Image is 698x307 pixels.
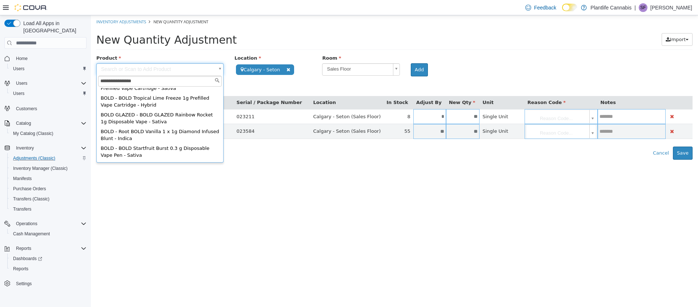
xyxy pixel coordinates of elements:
[10,164,87,173] span: Inventory Manager (Classic)
[1,243,89,254] button: Reports
[16,80,27,86] span: Users
[13,144,37,152] button: Inventory
[10,164,71,173] a: Inventory Manager (Classic)
[13,256,42,262] span: Dashboards
[13,104,87,113] span: Customers
[10,129,87,138] span: My Catalog (Classic)
[13,54,87,63] span: Home
[13,119,87,128] span: Catalog
[7,95,131,112] div: BOLD GLAZED - BOLD GLAZED Rainbow Rocket 1g Disposable Vape - Sativa
[20,20,87,34] span: Load All Apps in [GEOGRAPHIC_DATA]
[534,4,556,11] span: Feedback
[13,66,24,72] span: Users
[13,244,87,253] span: Reports
[10,230,53,238] a: Cash Management
[13,186,46,192] span: Purchase Orders
[13,79,87,88] span: Users
[1,118,89,128] button: Catalog
[522,0,559,15] a: Feedback
[7,254,89,264] a: Dashboards
[13,219,40,228] button: Operations
[13,166,68,171] span: Inventory Manager (Classic)
[7,194,89,204] button: Transfers (Classic)
[10,230,87,238] span: Cash Management
[13,54,31,63] a: Home
[7,184,89,194] button: Purchase Orders
[16,221,37,227] span: Operations
[10,174,35,183] a: Manifests
[10,89,87,98] span: Users
[7,78,131,95] div: BOLD - BOLD Tropical Lime Freeze 1g Prefilled Vape Cartridge - Hybrid
[10,64,87,73] span: Users
[562,4,577,11] input: Dark Mode
[13,219,87,228] span: Operations
[13,79,30,88] button: Users
[10,184,87,193] span: Purchase Orders
[13,104,40,113] a: Customers
[7,64,89,74] button: Users
[10,154,87,163] span: Adjustments (Classic)
[7,163,89,174] button: Inventory Manager (Classic)
[16,281,32,287] span: Settings
[7,174,89,184] button: Manifests
[650,3,692,12] p: [PERSON_NAME]
[16,106,37,112] span: Customers
[10,254,87,263] span: Dashboards
[7,229,89,239] button: Cash Management
[15,4,47,11] img: Cova
[7,88,89,99] button: Users
[10,254,45,263] a: Dashboards
[13,155,55,161] span: Adjustments (Classic)
[13,119,34,128] button: Catalog
[7,128,131,145] div: BOLD - BOLD Startfruit Burst 0.3 g Disposable Vape Pen - Sativa
[13,176,32,182] span: Manifests
[13,91,24,96] span: Users
[10,154,58,163] a: Adjustments (Classic)
[590,3,631,12] p: Plantlife Cannabis
[1,219,89,229] button: Operations
[7,145,131,162] div: BOLD - BOLD Tropical Lime Freeze 0.3g Disposable Vape Pen - Hybrid
[16,246,31,251] span: Reports
[639,3,647,12] div: Susan Firkola
[10,205,34,214] a: Transfers
[1,278,89,289] button: Settings
[640,3,646,12] span: SF
[10,205,87,214] span: Transfers
[634,3,636,12] p: |
[7,264,89,274] button: Reports
[7,112,131,128] div: BOLD - Root BOLD Vanilla 1 x 1g Diamond Infused Blunt - Indica
[10,64,27,73] a: Users
[10,184,49,193] a: Purchase Orders
[13,231,50,237] span: Cash Management
[13,206,31,212] span: Transfers
[1,53,89,64] button: Home
[13,196,49,202] span: Transfers (Classic)
[16,56,28,61] span: Home
[13,144,87,152] span: Inventory
[1,78,89,88] button: Users
[10,195,52,203] a: Transfers (Classic)
[1,143,89,153] button: Inventory
[7,204,89,214] button: Transfers
[10,195,87,203] span: Transfers (Classic)
[7,128,89,139] button: My Catalog (Classic)
[16,145,34,151] span: Inventory
[10,89,27,98] a: Users
[16,120,31,126] span: Catalog
[10,264,31,273] a: Reports
[13,279,35,288] a: Settings
[1,103,89,113] button: Customers
[13,244,34,253] button: Reports
[13,279,87,288] span: Settings
[10,264,87,273] span: Reports
[10,174,87,183] span: Manifests
[13,131,53,136] span: My Catalog (Classic)
[7,153,89,163] button: Adjustments (Classic)
[13,266,28,272] span: Reports
[10,129,56,138] a: My Catalog (Classic)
